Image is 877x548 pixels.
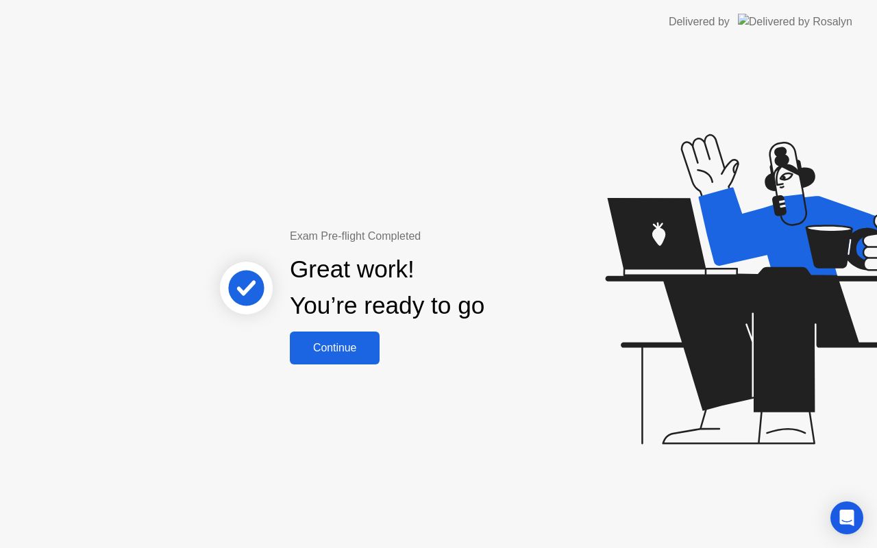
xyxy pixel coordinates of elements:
div: Great work! You’re ready to go [290,251,484,324]
img: Delivered by Rosalyn [738,14,852,29]
div: Open Intercom Messenger [830,501,863,534]
div: Exam Pre-flight Completed [290,228,573,245]
div: Continue [294,342,375,354]
button: Continue [290,332,380,364]
div: Delivered by [669,14,730,30]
